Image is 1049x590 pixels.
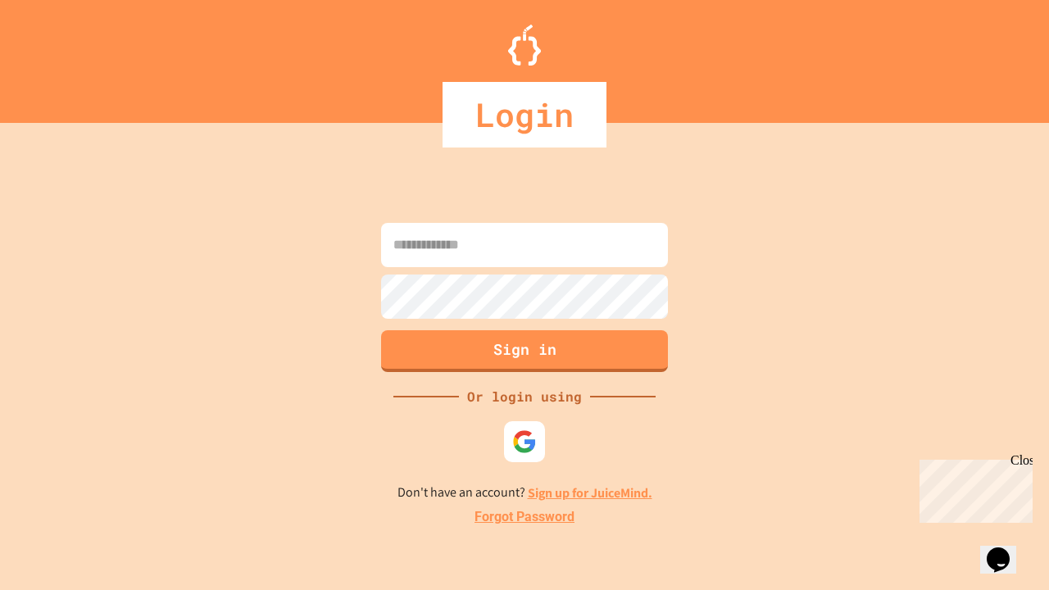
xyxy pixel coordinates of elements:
img: Logo.svg [508,25,541,66]
p: Don't have an account? [397,483,652,503]
a: Forgot Password [475,507,574,527]
div: Chat with us now!Close [7,7,113,104]
img: google-icon.svg [512,429,537,454]
iframe: chat widget [980,524,1033,574]
a: Sign up for JuiceMind. [528,484,652,501]
button: Sign in [381,330,668,372]
iframe: chat widget [913,453,1033,523]
div: Login [443,82,606,147]
div: Or login using [459,387,590,406]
